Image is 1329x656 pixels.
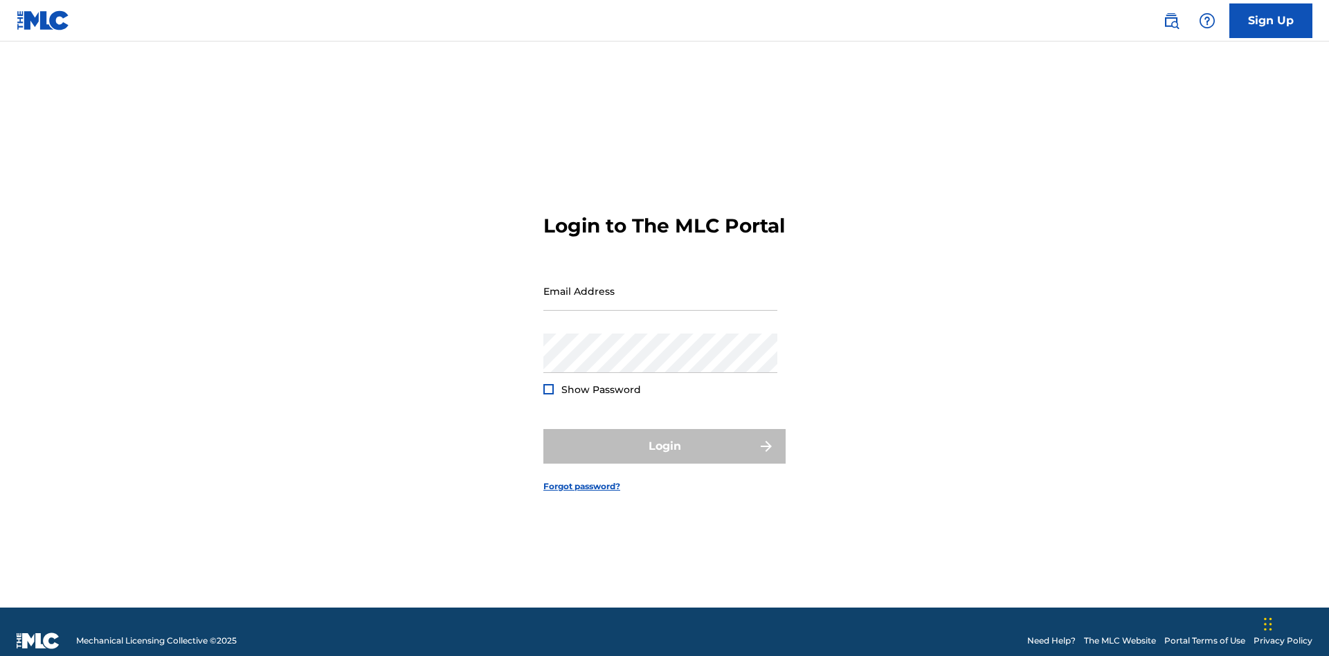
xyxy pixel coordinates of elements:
[1229,3,1312,38] a: Sign Up
[561,383,641,396] span: Show Password
[1164,635,1245,647] a: Portal Terms of Use
[1254,635,1312,647] a: Privacy Policy
[76,635,237,647] span: Mechanical Licensing Collective © 2025
[1084,635,1156,647] a: The MLC Website
[17,632,60,649] img: logo
[1157,7,1185,35] a: Public Search
[17,10,70,30] img: MLC Logo
[1193,7,1221,35] div: Help
[1199,12,1215,29] img: help
[1260,590,1329,656] iframe: Chat Widget
[1027,635,1076,647] a: Need Help?
[1163,12,1179,29] img: search
[1264,603,1272,645] div: Drag
[543,214,785,238] h3: Login to The MLC Portal
[543,480,620,493] a: Forgot password?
